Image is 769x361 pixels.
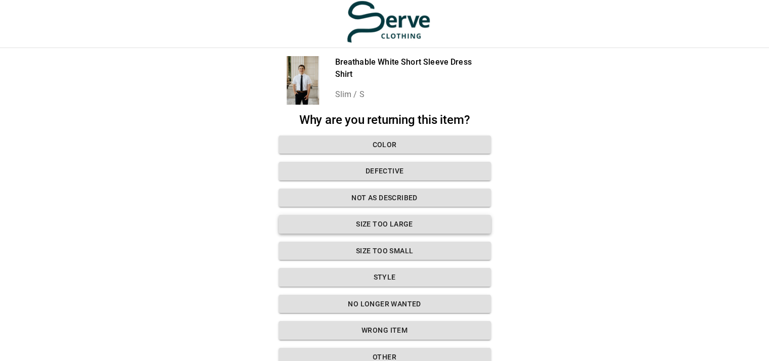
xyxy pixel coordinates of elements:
button: Wrong Item [279,321,491,340]
button: Not as described [279,189,491,207]
button: Size too large [279,215,491,234]
p: Slim / S [335,88,491,101]
div: Breathable White Short Sleeve Dress Shirt - Serve Clothing [279,56,327,105]
h2: Why are you returning this item? [279,113,491,127]
button: Color [279,136,491,154]
button: Defective [279,162,491,180]
p: Breathable White Short Sleeve Dress Shirt [335,56,491,80]
button: Size too small [279,242,491,260]
button: Style [279,268,491,287]
button: No longer wanted [279,295,491,313]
